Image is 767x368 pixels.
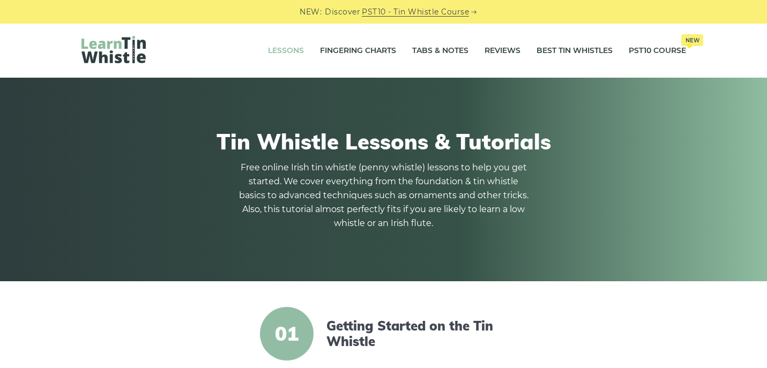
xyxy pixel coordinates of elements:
a: Best Tin Whistles [537,37,613,64]
a: Lessons [268,37,304,64]
a: Tabs & Notes [412,37,468,64]
a: Reviews [485,37,520,64]
a: Fingering Charts [320,37,396,64]
a: PST10 CourseNew [629,37,686,64]
span: 01 [260,307,314,361]
span: New [681,34,703,46]
p: Free online Irish tin whistle (penny whistle) lessons to help you get started. We cover everythin... [239,161,528,230]
h1: Tin Whistle Lessons & Tutorials [81,129,686,154]
a: Getting Started on the Tin Whistle [326,318,511,349]
img: LearnTinWhistle.com [81,36,146,63]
